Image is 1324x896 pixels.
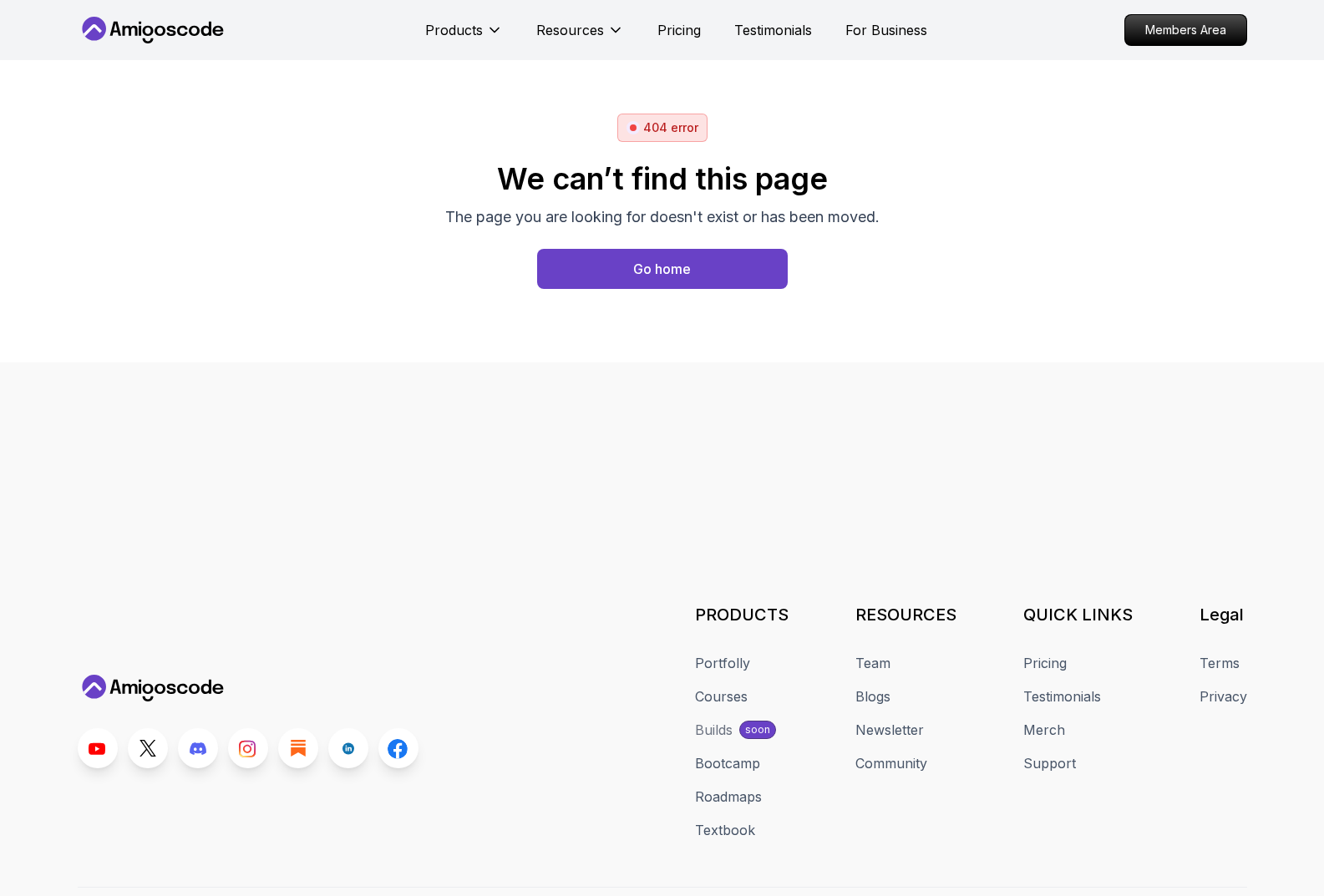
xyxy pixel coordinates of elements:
[278,728,318,768] a: Blog link
[855,720,924,740] a: Newsletter
[845,20,927,40] a: For Business
[855,686,890,706] a: Blogs
[1124,14,1247,46] a: Members Area
[695,603,789,626] h3: PRODUCTS
[425,20,503,53] button: Products
[1023,753,1076,773] a: Support
[228,728,268,768] a: Instagram link
[1200,686,1247,706] a: Privacy
[445,162,880,195] h2: We can’t find this page
[1023,720,1065,740] a: Merch
[1200,653,1240,673] a: Terms
[855,603,956,626] h3: RESOURCES
[855,753,927,773] a: Community
[128,728,168,768] a: Twitter link
[537,249,788,289] a: Home page
[78,728,118,768] a: Youtube link
[1023,686,1101,706] a: Testimonials
[745,723,770,737] p: soon
[855,653,890,673] a: Team
[445,205,880,229] p: The page you are looking for doesn't exist or has been moved.
[328,728,368,768] a: LinkedIn link
[1023,653,1067,673] a: Pricing
[1200,603,1247,626] h3: Legal
[378,728,419,768] a: Facebook link
[734,20,812,40] a: Testimonials
[657,20,701,40] a: Pricing
[643,119,698,136] p: 404 error
[633,259,691,279] div: Go home
[1125,15,1246,45] p: Members Area
[695,720,733,740] div: Builds
[695,686,748,706] a: Courses
[536,20,624,53] button: Resources
[695,820,755,840] a: Textbook
[425,20,483,40] p: Products
[695,787,762,807] a: Roadmaps
[695,753,760,773] a: Bootcamp
[695,653,750,673] a: Portfolly
[178,728,218,768] a: Discord link
[537,249,788,289] button: Go home
[536,20,604,40] p: Resources
[1023,603,1133,626] h3: QUICK LINKS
